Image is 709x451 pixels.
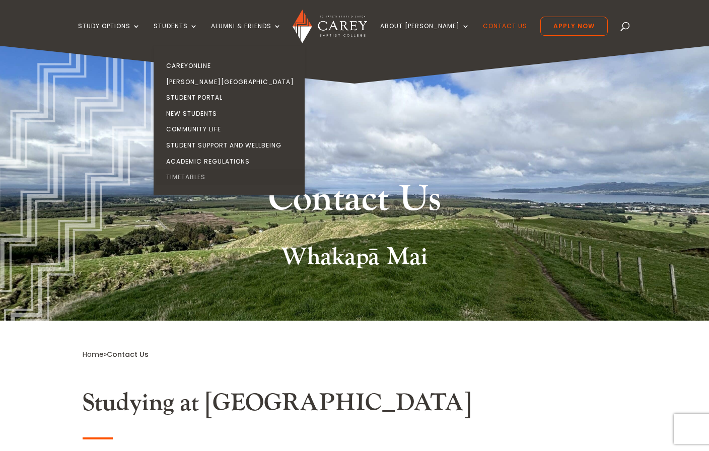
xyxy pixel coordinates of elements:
[211,23,281,46] a: Alumni & Friends
[156,154,307,170] a: Academic Regulations
[166,176,543,228] h1: Contact Us
[156,106,307,122] a: New Students
[83,243,626,277] h2: Whakapā Mai
[156,169,307,185] a: Timetables
[156,90,307,106] a: Student Portal
[156,74,307,90] a: [PERSON_NAME][GEOGRAPHIC_DATA]
[83,349,104,359] a: Home
[156,58,307,74] a: CareyOnline
[83,349,149,359] span: »
[380,23,470,46] a: About [PERSON_NAME]
[107,349,149,359] span: Contact Us
[293,10,367,43] img: Carey Baptist College
[156,137,307,154] a: Student Support and Wellbeing
[83,389,626,423] h2: Studying at [GEOGRAPHIC_DATA]
[78,23,140,46] a: Study Options
[483,23,527,46] a: Contact Us
[540,17,608,36] a: Apply Now
[156,121,307,137] a: Community Life
[154,23,198,46] a: Students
